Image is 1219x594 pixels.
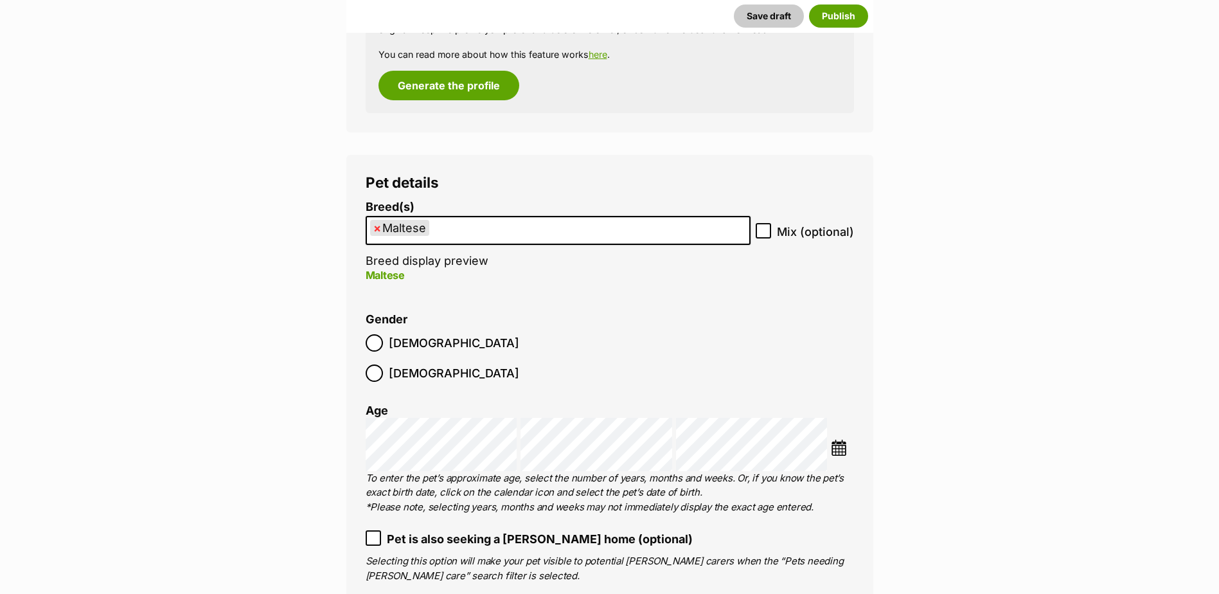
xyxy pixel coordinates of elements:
[366,471,854,515] p: To enter the pet’s approximate age, select the number of years, months and weeks. Or, if you know...
[389,364,519,382] span: [DEMOGRAPHIC_DATA]
[366,201,751,296] li: Breed display preview
[373,220,381,236] span: ×
[366,267,751,283] p: Maltese
[366,174,439,191] span: Pet details
[777,223,854,240] span: Mix (optional)
[370,220,429,236] li: Maltese
[389,334,519,352] span: [DEMOGRAPHIC_DATA]
[387,530,693,548] span: Pet is also seeking a [PERSON_NAME] home (optional)
[366,404,388,417] label: Age
[734,4,804,28] button: Save draft
[366,554,854,583] p: Selecting this option will make your pet visible to potential [PERSON_NAME] carers when the “Pets...
[831,440,847,456] img: ...
[589,49,607,60] a: here
[378,71,519,100] button: Generate the profile
[366,201,751,214] label: Breed(s)
[378,48,841,61] p: You can read more about how this feature works .
[366,313,407,327] label: Gender
[809,4,868,28] button: Publish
